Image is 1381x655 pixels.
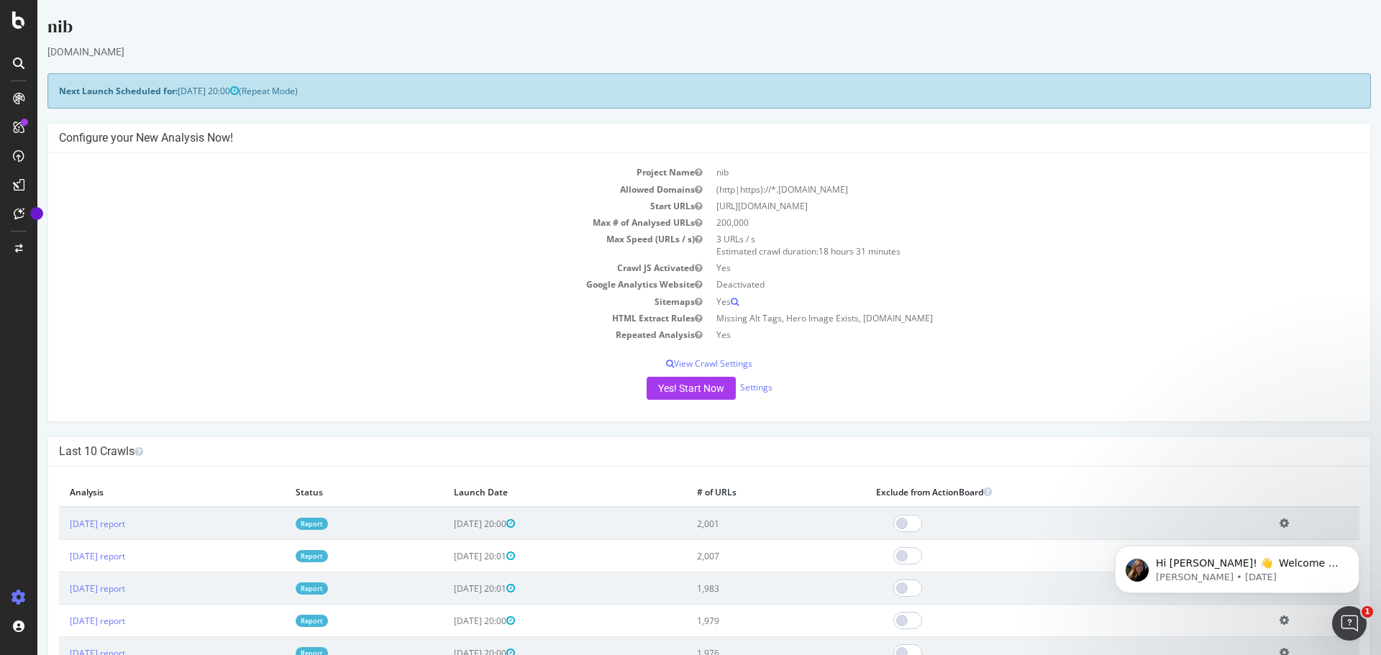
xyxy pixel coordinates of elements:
td: [URL][DOMAIN_NAME] [672,198,1322,214]
span: [DATE] 20:00 [416,518,478,530]
div: (Repeat Mode) [10,73,1334,109]
td: Yes [672,260,1322,276]
a: Report [258,518,291,530]
th: Analysis [22,477,247,507]
span: [DATE] 20:01 [416,550,478,562]
a: Report [258,615,291,627]
td: nib [672,164,1322,180]
th: # of URLs [649,477,828,507]
span: [DATE] 20:00 [416,615,478,627]
h4: Last 10 Crawls [22,444,1322,459]
th: Exclude from ActionBoard [828,477,1231,507]
button: Yes! Start Now [609,377,698,400]
a: [DATE] report [32,518,88,530]
td: 2,001 [649,507,828,540]
span: 18 hours 31 minutes [781,245,863,257]
td: Project Name [22,164,672,180]
span: 1 [1362,606,1373,618]
a: Report [258,582,291,595]
td: 1,983 [649,572,828,605]
td: Google Analytics Website [22,276,672,293]
strong: Next Launch Scheduled for: [22,85,140,97]
td: 1,979 [649,605,828,637]
span: [DATE] 20:00 [140,85,201,97]
td: Missing Alt Tags, Hero Image Exists, [DOMAIN_NAME] [672,310,1322,326]
td: Crawl JS Activated [22,260,672,276]
td: Max # of Analysed URLs [22,214,672,231]
a: [DATE] report [32,550,88,562]
td: HTML Extract Rules [22,310,672,326]
h4: Configure your New Analysis Now! [22,131,1322,145]
td: Sitemaps [22,293,672,310]
td: 200,000 [672,214,1322,231]
td: Start URLs [22,198,672,214]
div: [DOMAIN_NAME] [10,45,1334,59]
td: Yes [672,326,1322,343]
div: Tooltip anchor [30,207,43,220]
td: 3 URLs / s Estimated crawl duration: [672,231,1322,260]
a: [DATE] report [32,615,88,627]
td: Repeated Analysis [22,326,672,343]
th: Status [247,477,406,507]
iframe: Intercom live chat [1332,606,1367,641]
td: Allowed Domains [22,181,672,198]
a: Settings [703,381,735,393]
td: (http|https)://*.[DOMAIN_NAME] [672,181,1322,198]
a: [DATE] report [32,582,88,595]
p: View Crawl Settings [22,357,1322,370]
td: Max Speed (URLs / s) [22,231,672,260]
td: 2,007 [649,540,828,572]
span: [DATE] 20:01 [416,582,478,595]
a: Report [258,550,291,562]
th: Launch Date [406,477,649,507]
td: Deactivated [672,276,1322,293]
iframe: Intercom notifications message [1093,516,1381,616]
td: Yes [672,293,1322,310]
div: nib [10,14,1334,45]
